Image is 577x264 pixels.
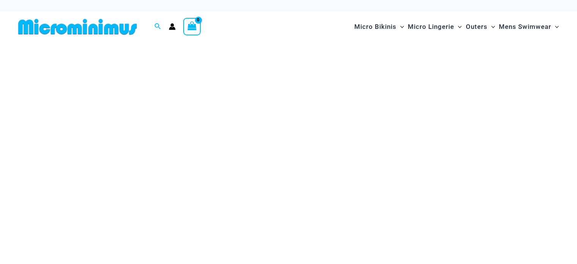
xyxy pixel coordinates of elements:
[466,17,487,36] span: Outers
[169,23,176,30] a: Account icon link
[487,17,495,36] span: Menu Toggle
[408,17,454,36] span: Micro Lingerie
[497,15,561,38] a: Mens SwimwearMenu ToggleMenu Toggle
[454,17,462,36] span: Menu Toggle
[551,17,559,36] span: Menu Toggle
[351,14,562,40] nav: Site Navigation
[154,22,161,32] a: Search icon link
[15,18,140,35] img: MM SHOP LOGO FLAT
[354,17,396,36] span: Micro Bikinis
[352,15,406,38] a: Micro BikinisMenu ToggleMenu Toggle
[406,15,464,38] a: Micro LingerieMenu ToggleMenu Toggle
[396,17,404,36] span: Menu Toggle
[499,17,551,36] span: Mens Swimwear
[464,15,497,38] a: OutersMenu ToggleMenu Toggle
[183,18,201,35] a: View Shopping Cart, empty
